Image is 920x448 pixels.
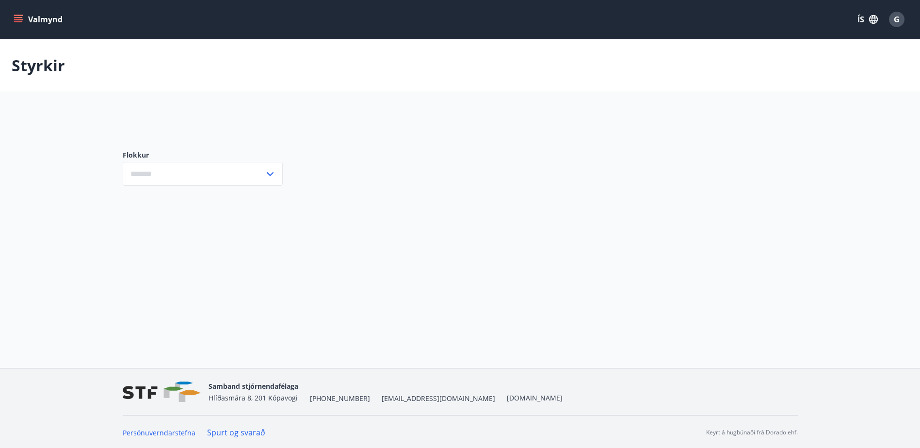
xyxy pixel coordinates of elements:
a: Spurt og svarað [207,427,265,438]
button: G [885,8,908,31]
span: Hlíðasmára 8, 201 Kópavogi [209,393,298,402]
p: Keyrt á hugbúnaði frá Dorado ehf. [706,428,798,437]
button: menu [12,11,66,28]
span: [EMAIL_ADDRESS][DOMAIN_NAME] [382,394,495,403]
img: vjCaq2fThgY3EUYqSgpjEiBg6WP39ov69hlhuPVN.png [123,382,201,402]
span: Samband stjórnendafélaga [209,382,298,391]
p: Styrkir [12,55,65,76]
a: [DOMAIN_NAME] [507,393,563,402]
a: Persónuverndarstefna [123,428,195,437]
label: Flokkur [123,150,283,160]
span: G [894,14,900,25]
span: [PHONE_NUMBER] [310,394,370,403]
button: ÍS [852,11,883,28]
